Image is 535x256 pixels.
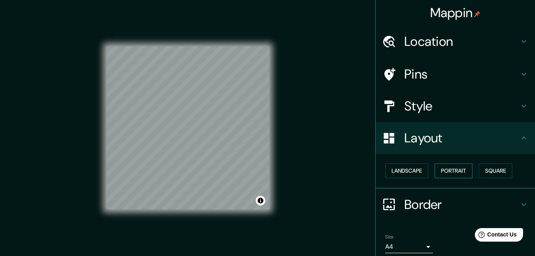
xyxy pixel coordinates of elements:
h4: Style [404,98,519,114]
img: pin-icon.png [474,11,480,17]
button: Landscape [385,163,428,178]
div: Pins [376,58,535,90]
iframe: Help widget launcher [464,225,526,247]
div: Location [376,26,535,57]
div: A4 [385,240,433,253]
button: Portrait [435,163,472,178]
div: Layout [376,122,535,154]
label: Size [385,233,394,240]
div: Style [376,90,535,122]
div: Border [376,189,535,221]
h4: Layout [404,130,519,146]
h4: Pins [404,66,519,82]
h4: Mappin [430,5,481,21]
button: Square [479,163,512,178]
h4: Location [404,33,519,49]
canvas: Map [106,46,269,209]
h4: Border [404,197,519,213]
button: Toggle attribution [256,196,265,205]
